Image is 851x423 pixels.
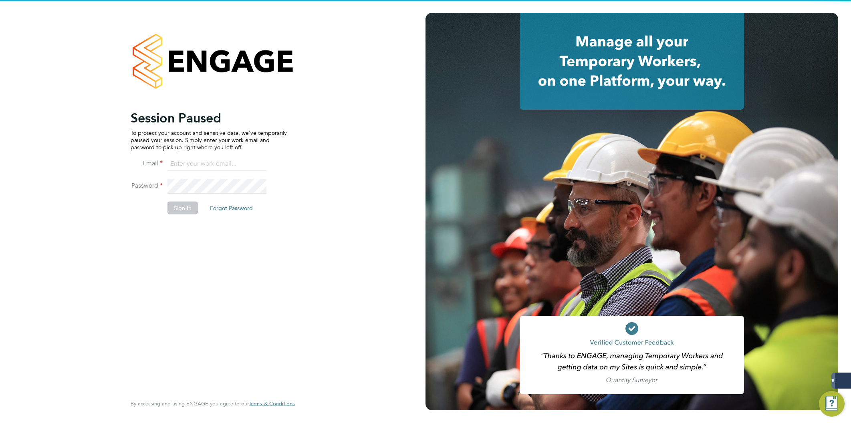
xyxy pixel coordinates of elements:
[131,159,163,167] label: Email
[131,400,295,407] span: By accessing and using ENGAGE you agree to our
[819,391,845,417] button: Engage Resource Center
[204,201,259,214] button: Forgot Password
[131,110,287,126] h2: Session Paused
[131,129,287,151] p: To protect your account and sensitive data, we've temporarily paused your session. Simply enter y...
[167,201,198,214] button: Sign In
[131,181,163,190] label: Password
[167,157,266,171] input: Enter your work email...
[249,401,295,407] a: Terms & Conditions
